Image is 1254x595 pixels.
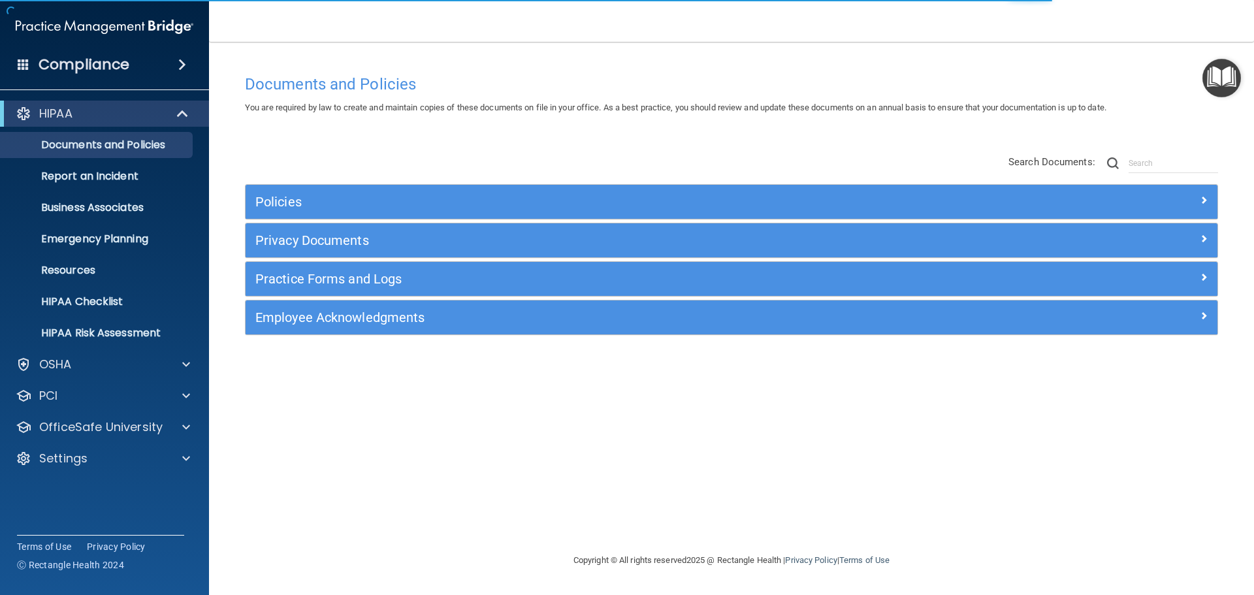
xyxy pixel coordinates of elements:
[16,388,190,404] a: PCI
[39,56,129,74] h4: Compliance
[255,191,1208,212] a: Policies
[255,230,1208,251] a: Privacy Documents
[16,106,189,121] a: HIPAA
[8,201,187,214] p: Business Associates
[1107,157,1119,169] img: ic-search.3b580494.png
[39,419,163,435] p: OfficeSafe University
[16,14,193,40] img: PMB logo
[255,307,1208,328] a: Employee Acknowledgments
[785,555,837,565] a: Privacy Policy
[493,539,970,581] div: Copyright © All rights reserved 2025 @ Rectangle Health | |
[87,540,146,553] a: Privacy Policy
[39,357,72,372] p: OSHA
[245,103,1106,112] span: You are required by law to create and maintain copies of these documents on file in your office. ...
[255,268,1208,289] a: Practice Forms and Logs
[8,295,187,308] p: HIPAA Checklist
[8,233,187,246] p: Emergency Planning
[839,555,890,565] a: Terms of Use
[255,310,965,325] h5: Employee Acknowledgments
[39,106,72,121] p: HIPAA
[255,233,965,248] h5: Privacy Documents
[1202,59,1241,97] button: Open Resource Center
[8,170,187,183] p: Report an Incident
[8,138,187,152] p: Documents and Policies
[17,540,71,553] a: Terms of Use
[39,388,57,404] p: PCI
[245,76,1218,93] h4: Documents and Policies
[16,451,190,466] a: Settings
[1129,153,1218,173] input: Search
[17,558,124,571] span: Ⓒ Rectangle Health 2024
[255,272,965,286] h5: Practice Forms and Logs
[16,419,190,435] a: OfficeSafe University
[8,327,187,340] p: HIPAA Risk Assessment
[39,451,88,466] p: Settings
[255,195,965,209] h5: Policies
[16,357,190,372] a: OSHA
[1008,156,1095,168] span: Search Documents:
[8,264,187,277] p: Resources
